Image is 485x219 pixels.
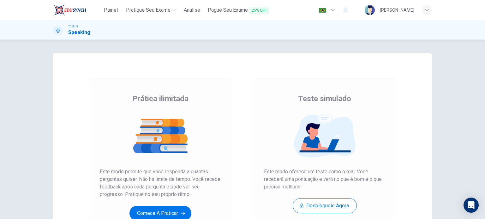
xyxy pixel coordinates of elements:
button: Pague Seu Exame25% OFF [205,4,272,16]
div: Open Intercom Messenger [464,198,479,213]
a: EduSynch logo [53,4,101,16]
span: Pague Seu Exame [208,6,269,14]
img: Profile picture [365,5,375,15]
span: Teste simulado [298,94,351,104]
div: [PERSON_NAME] [380,6,414,14]
span: TOEFL® [68,24,78,29]
span: Este modo oferece um teste como o real. Você receberá uma pontuação e verá no que é bom e o que p... [264,168,385,191]
button: Desbloqueie agora [293,198,357,213]
span: Prática ilimitada [132,94,189,104]
span: Painel [104,6,118,14]
span: 25% OFF [249,7,269,14]
h1: Speaking [68,29,90,36]
button: Análise [181,4,203,16]
span: Análise [184,6,200,14]
span: Este modo permite que você responda a quantas perguntas quiser. Não há limite de tempo. Você rece... [100,168,221,198]
img: EduSynch logo [53,4,86,16]
img: pt [319,8,326,13]
span: Pratique seu exame [126,6,171,14]
button: Pratique seu exame [123,4,179,16]
button: Painel [101,4,121,16]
